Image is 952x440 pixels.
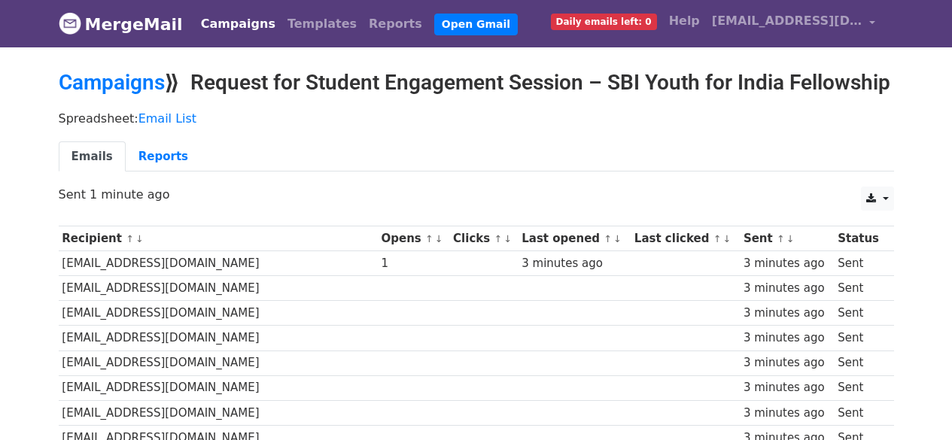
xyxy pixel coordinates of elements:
td: Sent [834,301,886,326]
td: [EMAIL_ADDRESS][DOMAIN_NAME] [59,251,378,276]
td: [EMAIL_ADDRESS][DOMAIN_NAME] [59,375,378,400]
div: 3 minutes ago [522,255,627,272]
a: ↑ [126,233,134,244]
td: Sent [834,251,886,276]
td: [EMAIL_ADDRESS][DOMAIN_NAME] [59,326,378,350]
a: Open Gmail [434,14,518,35]
th: Last opened [518,226,631,251]
p: Spreadsheet: [59,111,894,126]
div: 3 minutes ago [744,379,831,396]
a: Campaigns [195,9,281,39]
a: ↓ [135,233,144,244]
img: MergeMail logo [59,12,81,35]
div: 3 minutes ago [744,280,831,297]
div: 3 minutes ago [744,405,831,422]
a: Email List [138,111,196,126]
a: Reports [126,141,201,172]
th: Opens [378,226,450,251]
td: Sent [834,276,886,301]
a: [EMAIL_ADDRESS][DOMAIN_NAME] [706,6,882,41]
td: Sent [834,326,886,350]
div: 3 minutes ago [744,255,831,272]
a: ↓ [786,233,795,244]
td: [EMAIL_ADDRESS][DOMAIN_NAME] [59,301,378,326]
div: 1 [381,255,446,272]
a: ↓ [503,233,512,244]
div: 3 minutes ago [744,354,831,372]
a: ↓ [722,233,731,244]
td: Sent [834,375,886,400]
a: ↑ [494,233,502,244]
th: Recipient [59,226,378,251]
p: Sent 1 minute ago [59,187,894,202]
span: Daily emails left: 0 [551,14,657,30]
a: ↓ [435,233,443,244]
a: MergeMail [59,8,183,40]
h2: ⟫ Request for Student Engagement Session – SBI Youth for India Fellowship [59,70,894,96]
a: Reports [363,9,428,39]
td: [EMAIL_ADDRESS][DOMAIN_NAME] [59,350,378,375]
td: Sent [834,350,886,375]
a: ↑ [604,233,612,244]
a: ↑ [713,233,722,244]
div: 3 minutes ago [744,329,831,347]
a: Daily emails left: 0 [545,6,663,36]
span: [EMAIL_ADDRESS][DOMAIN_NAME] [712,12,862,30]
th: Clicks [449,226,518,251]
a: ↓ [613,233,622,244]
div: 3 minutes ago [744,305,831,322]
a: Emails [59,141,126,172]
a: Templates [281,9,363,39]
a: Help [663,6,706,36]
th: Status [834,226,886,251]
th: Sent [740,226,834,251]
td: [EMAIL_ADDRESS][DOMAIN_NAME] [59,276,378,301]
th: Last clicked [631,226,740,251]
td: Sent [834,400,886,425]
a: Campaigns [59,70,165,95]
a: ↑ [425,233,433,244]
a: ↑ [777,233,785,244]
td: [EMAIL_ADDRESS][DOMAIN_NAME] [59,400,378,425]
